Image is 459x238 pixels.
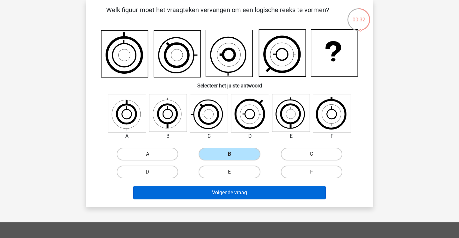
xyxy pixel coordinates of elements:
label: C [281,148,342,160]
div: F [308,132,356,140]
label: D [117,166,178,178]
div: D [226,132,274,140]
div: E [267,132,315,140]
button: Volgende vraag [133,186,326,199]
div: B [144,132,192,140]
label: A [117,148,178,160]
p: Welk figuur moet het vraagteken vervangen om een logische reeks te vormen? [96,5,339,24]
div: C [185,132,233,140]
label: F [281,166,342,178]
label: E [199,166,260,178]
h6: Selecteer het juiste antwoord [96,78,363,89]
div: 00:32 [347,8,371,24]
label: B [199,148,260,160]
div: A [103,132,151,140]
